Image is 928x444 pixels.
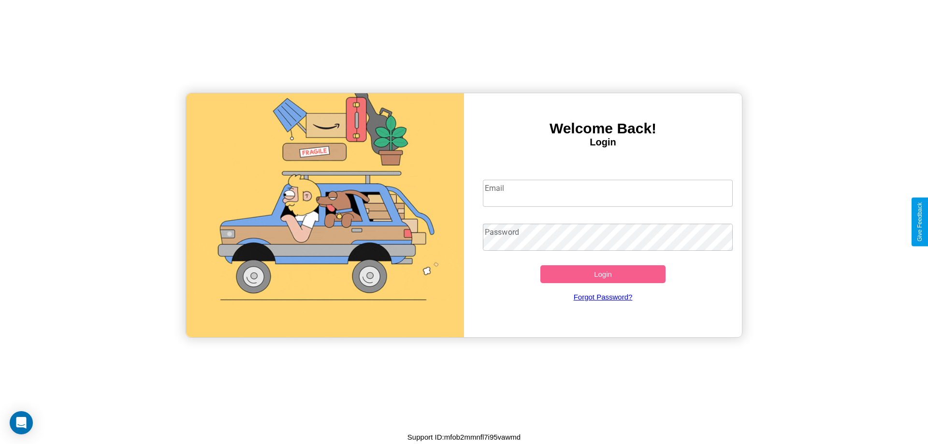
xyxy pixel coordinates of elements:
[478,283,728,311] a: Forgot Password?
[464,120,742,137] h3: Welcome Back!
[916,202,923,242] div: Give Feedback
[10,411,33,434] div: Open Intercom Messenger
[464,137,742,148] h4: Login
[540,265,666,283] button: Login
[407,430,521,444] p: Support ID: mfob2mmnfl7i95vawmd
[186,93,464,337] img: gif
